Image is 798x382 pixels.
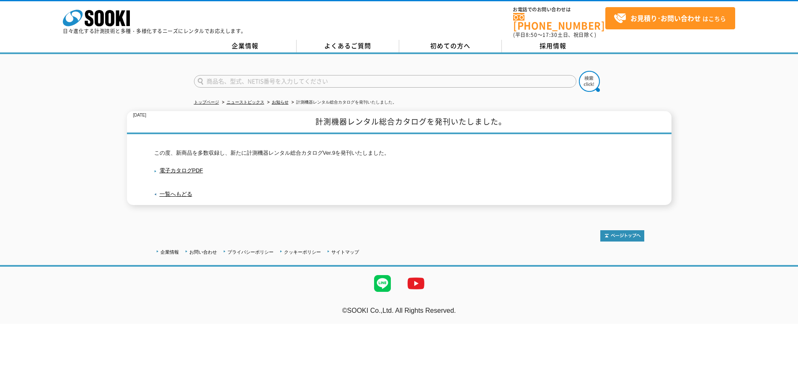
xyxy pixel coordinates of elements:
[600,230,644,242] img: トップページへ
[127,111,671,134] h1: 計測機器レンタル総合カタログを発刊いたしました。
[194,100,219,104] a: トップページ
[227,100,264,104] a: ニューストピックス
[542,31,558,39] span: 17:30
[605,7,735,29] a: お見積り･お問い合わせはこちら
[513,13,605,30] a: [PHONE_NUMBER]
[399,267,433,300] img: YouTube
[63,29,246,34] p: 日々進化する計測技術と多種・多様化するニーズにレンタルでお応えします。
[614,12,726,25] span: はこちら
[160,191,192,197] a: 一覧へもどる
[526,31,537,39] span: 8:50
[297,40,399,52] a: よくあるご質問
[513,31,596,39] span: (平日 ～ 土日、祝日除く)
[133,111,146,120] p: [DATE]
[154,167,203,174] a: 電子カタログPDF
[579,71,600,92] img: btn_search.png
[399,40,502,52] a: 初めての方へ
[189,249,217,255] a: お問い合わせ
[154,149,644,158] p: この度、新商品を多数収録し、新たに計測機器レンタル総合カタログVer.9を発刊いたしました。
[502,40,604,52] a: 採用情報
[513,7,605,12] span: お電話でのお問い合わせは
[630,13,701,23] strong: お見積り･お問い合わせ
[194,75,576,88] input: 商品名、型式、NETIS番号を入力してください
[766,316,798,323] a: テストMail
[272,100,289,104] a: お知らせ
[160,249,179,255] a: 企業情報
[284,249,321,255] a: クッキーポリシー
[366,267,399,300] img: LINE
[430,41,470,50] span: 初めての方へ
[290,98,397,107] li: 計測機器レンタル総合カタログを発刊いたしました。
[227,249,274,255] a: プライバシーポリシー
[331,249,359,255] a: サイトマップ
[194,40,297,52] a: 企業情報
